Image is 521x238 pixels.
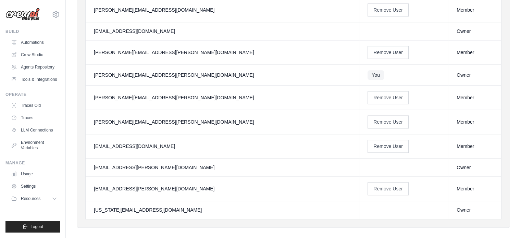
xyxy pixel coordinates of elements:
[94,72,351,78] div: [PERSON_NAME][EMAIL_ADDRESS][PERSON_NAME][DOMAIN_NAME]
[94,28,351,35] div: [EMAIL_ADDRESS][DOMAIN_NAME]
[457,49,493,56] div: Member
[457,164,493,171] div: Owner
[94,206,351,213] div: [US_STATE][EMAIL_ADDRESS][DOMAIN_NAME]
[5,8,40,21] img: Logo
[368,182,409,195] button: Remove User
[94,49,351,56] div: [PERSON_NAME][EMAIL_ADDRESS][PERSON_NAME][DOMAIN_NAME]
[368,115,409,128] button: Remove User
[5,29,60,34] div: Build
[8,181,60,192] a: Settings
[457,206,493,213] div: Owner
[94,164,351,171] div: [EMAIL_ADDRESS][PERSON_NAME][DOMAIN_NAME]
[94,7,351,13] div: [PERSON_NAME][EMAIL_ADDRESS][DOMAIN_NAME]
[94,118,351,125] div: [PERSON_NAME][EMAIL_ADDRESS][PERSON_NAME][DOMAIN_NAME]
[94,185,351,192] div: [EMAIL_ADDRESS][PERSON_NAME][DOMAIN_NAME]
[94,143,351,150] div: [EMAIL_ADDRESS][DOMAIN_NAME]
[8,74,60,85] a: Tools & Integrations
[8,100,60,111] a: Traces Old
[457,185,493,192] div: Member
[457,94,493,101] div: Member
[8,62,60,73] a: Agents Repository
[368,46,409,59] button: Remove User
[457,28,493,35] div: Owner
[457,7,493,13] div: Member
[21,196,40,201] span: Resources
[368,91,409,104] button: Remove User
[368,140,409,153] button: Remove User
[94,94,351,101] div: [PERSON_NAME][EMAIL_ADDRESS][PERSON_NAME][DOMAIN_NAME]
[5,92,60,97] div: Operate
[368,70,384,80] span: You
[8,37,60,48] a: Automations
[8,193,60,204] button: Resources
[8,168,60,179] a: Usage
[457,72,493,78] div: Owner
[8,49,60,60] a: Crew Studio
[5,160,60,166] div: Manage
[30,224,43,229] span: Logout
[457,143,493,150] div: Member
[368,3,409,16] button: Remove User
[457,118,493,125] div: Member
[5,221,60,233] button: Logout
[8,137,60,153] a: Environment Variables
[8,125,60,136] a: LLM Connections
[8,112,60,123] a: Traces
